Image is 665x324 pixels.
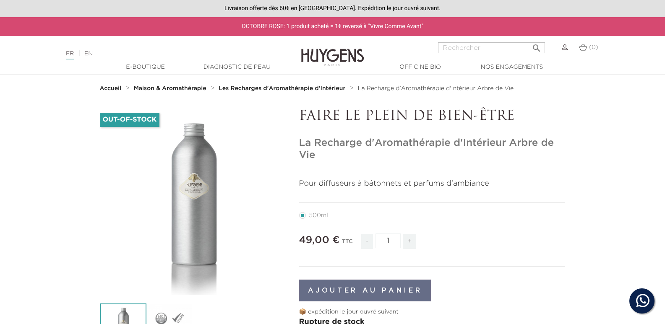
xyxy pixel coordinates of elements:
[532,41,542,51] i: 
[100,85,123,92] a: Accueil
[299,178,566,189] p: Pour diffuseurs à bâtonnets et parfums d'ambiance
[299,235,340,245] span: 49,00 €
[299,308,566,316] p: 📦 expédition le jour ouvré suivant
[219,86,345,91] strong: Les Recharges d'Aromathérapie d'Intérieur
[62,49,271,59] div: |
[100,86,122,91] strong: Accueil
[299,137,566,161] h1: La Recharge d'Aromathérapie d'Intérieur Arbre de Vie
[299,280,431,301] button: Ajouter au panier
[403,234,416,249] span: +
[378,63,462,72] a: Officine Bio
[376,233,401,248] input: Quantité
[358,86,514,91] span: La Recharge d'Aromathérapie d'Intérieur Arbre de Vie
[438,42,545,53] input: Rechercher
[529,40,544,51] button: 
[361,234,373,249] span: -
[134,85,209,92] a: Maison & Aromathérapie
[195,63,279,72] a: Diagnostic de peau
[470,63,554,72] a: Nos engagements
[84,51,93,57] a: EN
[299,109,566,124] p: FAIRE LE PLEIN DE BIEN-ÊTRE
[358,85,514,92] a: La Recharge d'Aromathérapie d'Intérieur Arbre de Vie
[219,85,347,92] a: Les Recharges d'Aromathérapie d'Intérieur
[301,35,364,67] img: Huygens
[342,233,353,255] div: TTC
[104,63,188,72] a: E-Boutique
[299,212,338,219] label: 500ml
[66,51,74,60] a: FR
[589,44,598,50] span: (0)
[134,86,206,91] strong: Maison & Aromathérapie
[100,113,160,127] li: Out-of-Stock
